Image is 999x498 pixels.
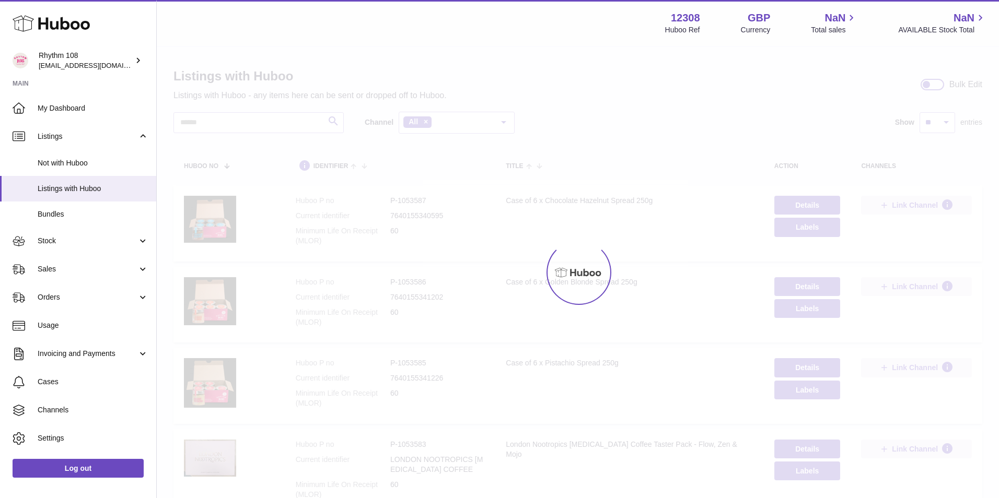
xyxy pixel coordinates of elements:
[38,264,137,274] span: Sales
[38,209,148,219] span: Bundles
[38,158,148,168] span: Not with Huboo
[38,321,148,330] span: Usage
[38,103,148,113] span: My Dashboard
[811,25,857,35] span: Total sales
[898,25,986,35] span: AVAILABLE Stock Total
[39,61,154,69] span: [EMAIL_ADDRESS][DOMAIN_NAME]
[38,236,137,246] span: Stock
[671,11,700,25] strong: 12308
[13,53,28,68] img: internalAdmin-12308@internal.huboo.com
[38,433,148,443] span: Settings
[824,11,845,25] span: NaN
[38,405,148,415] span: Channels
[954,11,974,25] span: NaN
[38,349,137,359] span: Invoicing and Payments
[13,459,144,478] a: Log out
[39,51,133,70] div: Rhythm 108
[748,11,770,25] strong: GBP
[38,292,137,302] span: Orders
[38,184,148,194] span: Listings with Huboo
[38,132,137,141] span: Listings
[898,11,986,35] a: NaN AVAILABLE Stock Total
[38,377,148,387] span: Cases
[741,25,771,35] div: Currency
[811,11,857,35] a: NaN Total sales
[665,25,700,35] div: Huboo Ref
